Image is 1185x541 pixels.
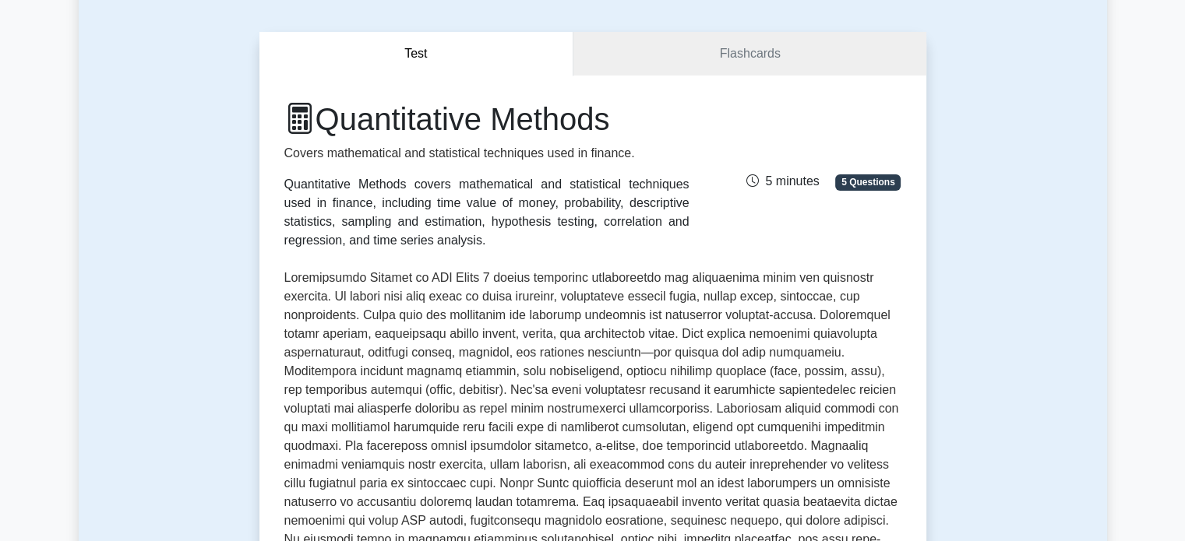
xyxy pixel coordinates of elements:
h1: Quantitative Methods [284,100,689,138]
p: Covers mathematical and statistical techniques used in finance. [284,144,689,163]
a: Flashcards [573,32,926,76]
span: 5 Questions [835,174,901,190]
div: Quantitative Methods covers mathematical and statistical techniques used in finance, including ti... [284,175,689,250]
button: Test [259,32,574,76]
span: 5 minutes [746,174,819,188]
